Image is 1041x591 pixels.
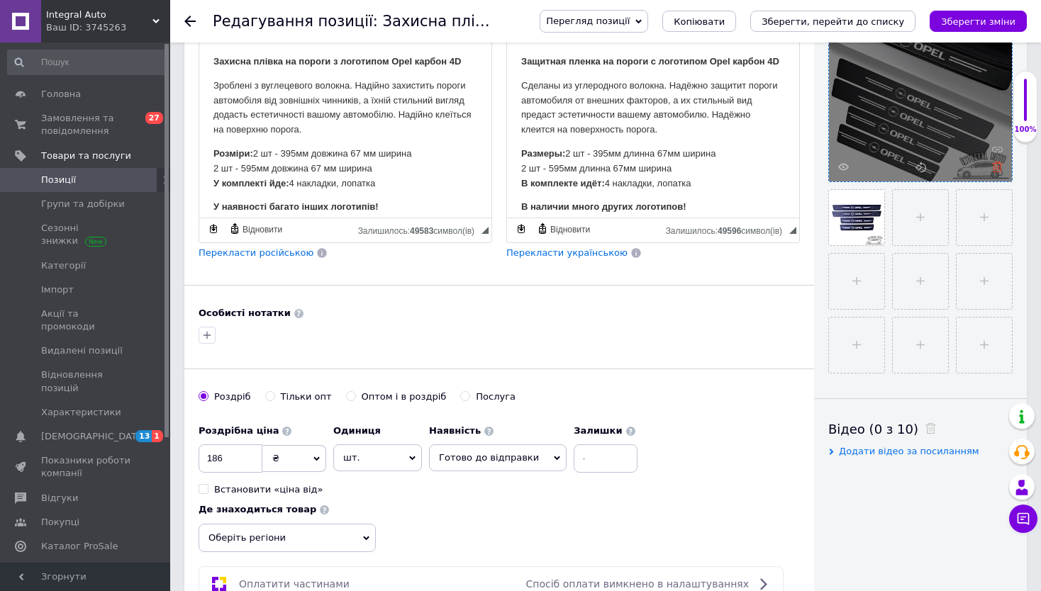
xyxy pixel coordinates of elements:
span: Замовлення та повідомлення [41,112,131,137]
span: Оберіть регіони [199,524,376,552]
span: Потягніть для зміни розмірів [789,227,796,234]
iframe: Редактор, E828C438-89D6-47FB-8519-F44554BD8CC6 [199,40,491,218]
button: Чат з покупцем [1009,505,1037,533]
p: Зроблені з вуглецевого волокна. Надійно захистить пороги автомобіля від зовнішніх чинників, а їхн... [14,38,278,97]
b: Особисті нотатки [199,308,291,318]
span: Готово до відправки [439,452,539,463]
span: Покупці [41,516,79,529]
span: Перекласти російською [199,247,313,258]
span: Головна [41,88,81,101]
span: [DEMOGRAPHIC_DATA] [41,430,146,443]
span: Відео (0 з 10) [828,422,918,437]
b: Наявність [429,425,481,436]
span: Потягніть для зміни розмірів [481,227,489,234]
div: Роздріб [214,390,251,403]
span: Товари та послуги [41,150,131,162]
span: Відновити [240,224,282,236]
span: Імпорт [41,283,74,296]
div: Кiлькiсть символiв [666,223,789,236]
strong: В комплекте идёт: [14,137,98,148]
div: Кiлькiсть символiв [358,223,481,236]
strong: Размеры: [14,108,58,118]
div: Тільки опт [281,390,332,403]
strong: У наявності багато інших логотипів! [14,161,179,171]
span: 49596 [718,226,741,236]
p: 2 шт - 395мм длинна 67мм ширина 2 шт - 595мм длинна 67мм ширина 4 накладки, лопатка [14,106,278,150]
span: Копіювати [674,16,725,27]
span: Сезонні знижки [41,222,131,247]
iframe: Редактор, 8A363E9F-8D5C-49B7-AE23-277A215DE3AD [507,40,799,218]
span: Позиції [41,174,76,186]
div: 100% Якість заповнення [1013,71,1037,142]
strong: В наличии много других логотипов! [14,161,179,171]
i: Зберегти зміни [941,16,1015,27]
body: Редактор, E828C438-89D6-47FB-8519-F44554BD8CC6 [14,14,278,198]
input: 0 [199,444,262,473]
span: Додати відео за посиланням [839,446,979,456]
b: Одиниця [333,425,381,436]
span: 27 [145,112,163,124]
div: Оптом і в роздріб [362,390,447,403]
a: Зробити резервну копію зараз [513,221,529,237]
span: 1 [152,430,163,442]
a: Відновити [227,221,284,237]
span: Перегляд позиції [546,16,630,26]
div: Послуга [476,390,516,403]
strong: Защитная пленка на пороги с логотипом Opel карбон 4D [14,16,272,26]
span: Integral Auto [46,9,152,21]
p: Сделаны из углеродного волокна. Надёжно защитит пороги автомобиля от внешних факторов, а их стиль... [14,38,278,97]
span: Відгуки [41,492,78,505]
h1: Редагування позиції: Захисна плівка на пороги з логотипом Opel карбон 4D [213,13,812,30]
span: Каталог ProSale [41,540,118,553]
i: Зберегти, перейти до списку [762,16,904,27]
div: Повернутися назад [184,16,196,27]
a: Відновити [535,221,592,237]
div: Встановити «ціна від» [214,483,323,496]
span: Акції та промокоди [41,308,131,333]
strong: У комплекті йде: [14,137,90,148]
span: Відновити [548,224,590,236]
b: Де знаходиться товар [199,504,316,514]
input: Пошук [7,50,167,75]
span: Оплатити частинами [239,578,350,590]
span: Видалені позиції [41,344,123,357]
span: 13 [135,430,152,442]
button: Копіювати [662,11,736,32]
span: Показники роботи компанії [41,454,131,480]
div: 100% [1014,125,1037,135]
span: шт. [333,444,422,471]
b: Роздрібна ціна [199,425,279,436]
span: Спосіб оплати вимкнено в налаштуваннях [526,578,749,590]
body: Редактор, 8A363E9F-8D5C-49B7-AE23-277A215DE3AD [14,14,278,198]
div: Ваш ID: 3745263 [46,21,170,34]
span: 49583 [410,226,433,236]
span: Групи та добірки [41,198,125,210]
input: - [574,444,638,473]
span: Перекласти українською [506,247,628,258]
strong: Розміри: [14,108,54,118]
a: Зробити резервну копію зараз [206,221,221,237]
p: 2 шт - 395мм довжина 67 мм ширина 2 шт - 595мм довжина 67 мм ширина 4 накладки, лопатка [14,106,278,150]
strong: Захисна плівка на пороги з логотипом Opel карбон 4D [14,16,262,26]
button: Зберегти, перейти до списку [750,11,915,32]
span: ₴ [272,453,279,463]
button: Зберегти зміни [930,11,1027,32]
span: Категорії [41,259,86,272]
span: Характеристики [41,406,121,419]
b: Залишки [574,425,622,436]
span: Відновлення позицій [41,368,131,394]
